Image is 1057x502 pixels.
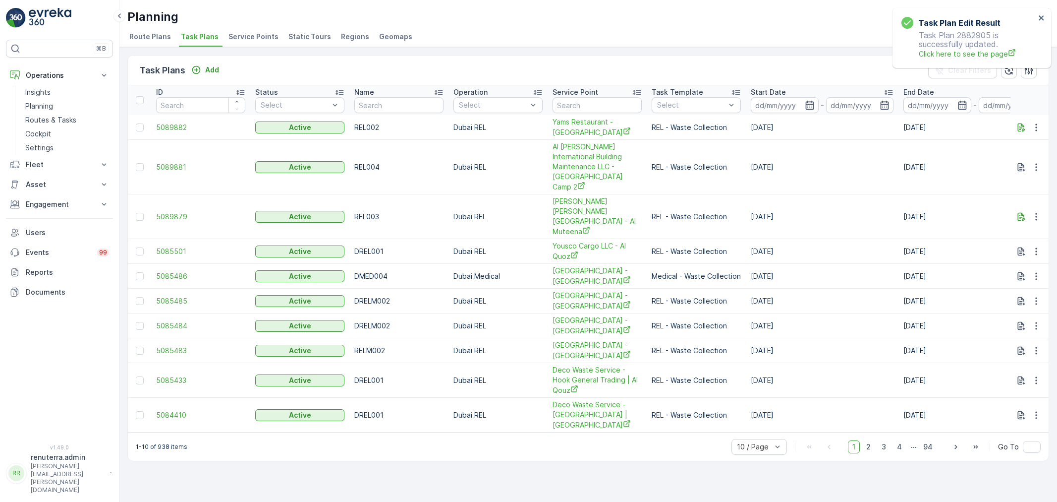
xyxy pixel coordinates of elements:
span: 1 [848,440,860,453]
a: Planning [21,99,113,113]
p: Start Date [751,87,786,97]
td: Medical - Waste Collection [647,264,746,289]
p: 99 [99,249,107,256]
span: [GEOGRAPHIC_DATA] - [GEOGRAPHIC_DATA] [553,315,642,336]
span: Static Tours [288,32,331,42]
span: 5085486 [156,271,245,281]
td: REL002 [349,115,448,140]
p: Active [289,376,311,385]
a: Insights [21,85,113,99]
td: [DATE] [746,194,898,239]
span: Service Points [228,32,278,42]
td: [DATE] [898,314,1051,338]
button: Active [255,161,344,173]
div: Toggle Row Selected [136,248,144,255]
td: [DATE] [898,338,1051,363]
span: Click here to see the page [919,49,1035,59]
p: Settings [25,143,54,153]
button: Add [187,64,223,76]
p: Select [657,100,725,110]
p: Select [459,100,527,110]
td: RELM002 [349,338,448,363]
a: Saudi German Hospital - Barsha [553,315,642,336]
input: Search [553,97,642,113]
a: Saudi German Hospital - Barsha [553,340,642,361]
p: Active [289,247,311,256]
td: [DATE] [898,398,1051,433]
td: DRELM002 [349,289,448,314]
p: Active [289,296,311,306]
a: Yousco Cargo LLC - Al Quoz [553,241,642,261]
a: 5085485 [156,296,245,306]
p: - [821,99,824,111]
span: 94 [919,440,937,453]
p: Engagement [26,199,93,209]
p: Add [205,65,219,75]
a: 5085501 [156,247,245,256]
a: Saudi German Hospital - Barsha [553,291,642,311]
h3: Task Plan Edit Result [918,17,1001,29]
td: REL003 [349,194,448,239]
a: Saudi German Hospital - Barsha [553,266,642,286]
td: REL - Waste Collection [647,140,746,194]
span: Deco Waste Service - Hook General Trading | Al Qouz [553,365,642,395]
td: DREL001 [349,239,448,264]
div: Toggle Row Selected [136,322,144,330]
span: Al [PERSON_NAME] International Building Maintenance LLC - [GEOGRAPHIC_DATA] Camp 2 [553,142,642,192]
a: Yousaf Qumbar Al Ali Building - Al Muteena [553,196,642,237]
a: Users [6,223,113,243]
span: [PERSON_NAME] [PERSON_NAME][GEOGRAPHIC_DATA] - Al Muteena [553,196,642,237]
td: DREL001 [349,363,448,398]
div: Toggle Row Selected [136,272,144,280]
div: Toggle Row Selected [136,297,144,305]
p: ⌘B [96,45,106,53]
td: [DATE] [746,239,898,264]
span: 5085484 [156,321,245,331]
td: Dubai Medical [448,264,548,289]
a: 5085483 [156,346,245,356]
p: Fleet [26,160,93,170]
a: 5085433 [156,376,245,385]
p: Active [289,271,311,281]
td: REL - Waste Collection [647,194,746,239]
p: Routes & Tasks [25,115,76,125]
button: Active [255,270,344,282]
button: Active [255,320,344,332]
td: Dubai REL [448,115,548,140]
p: renuterra.admin [31,452,105,462]
a: 5084410 [156,410,245,420]
td: Dubai REL [448,289,548,314]
p: Active [289,346,311,356]
button: Active [255,295,344,307]
span: 5089879 [156,212,245,222]
p: ... [911,440,917,453]
span: 2 [862,440,875,453]
span: [GEOGRAPHIC_DATA] - [GEOGRAPHIC_DATA] [553,340,642,361]
div: Toggle Row Selected [136,411,144,419]
p: Users [26,228,109,238]
a: Documents [6,282,113,302]
p: Select [261,100,329,110]
a: 5089881 [156,162,245,172]
button: Active [255,345,344,357]
button: Asset [6,175,113,194]
td: [DATE] [746,363,898,398]
input: dd/mm/yyyy [826,97,894,113]
p: Operation [453,87,488,97]
span: v 1.49.0 [6,444,113,450]
p: Insights [25,87,51,97]
input: dd/mm/yyyy [751,97,819,113]
td: Dubai REL [448,338,548,363]
td: DREL001 [349,398,448,433]
input: Search [156,97,245,113]
td: Dubai REL [448,194,548,239]
p: Asset [26,180,93,189]
input: dd/mm/yyyy [903,97,971,113]
span: [GEOGRAPHIC_DATA] - [GEOGRAPHIC_DATA] [553,291,642,311]
div: Toggle Row Selected [136,376,144,384]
